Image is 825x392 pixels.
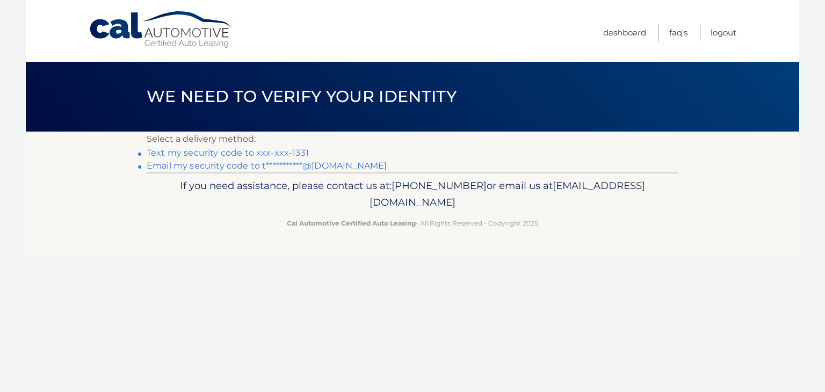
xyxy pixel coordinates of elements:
[287,219,416,227] strong: Cal Automotive Certified Auto Leasing
[147,148,309,158] a: Text my security code to xxx-xxx-1331
[711,24,736,41] a: Logout
[147,86,457,106] span: We need to verify your identity
[603,24,646,41] a: Dashboard
[89,11,234,49] a: Cal Automotive
[147,132,678,147] p: Select a delivery method:
[154,177,671,212] p: If you need assistance, please contact us at: or email us at
[154,217,671,229] p: - All Rights Reserved - Copyright 2025
[392,179,487,192] span: [PHONE_NUMBER]
[669,24,687,41] a: FAQ's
